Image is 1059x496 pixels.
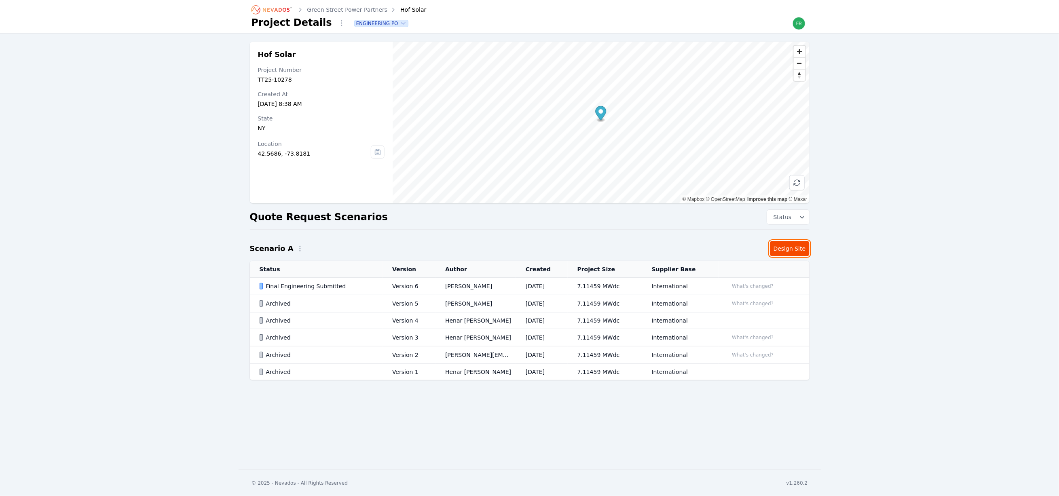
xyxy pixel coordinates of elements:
[435,278,516,295] td: [PERSON_NAME]
[250,364,810,380] tr: ArchivedVersion 1Henar [PERSON_NAME][DATE]7.11459 MWdcInternational
[260,333,379,342] div: Archived
[683,196,705,202] a: Mapbox
[728,333,777,342] button: What's changed?
[258,100,385,108] div: [DATE] 8:38 AM
[250,312,810,329] tr: ArchivedVersion 4Henar [PERSON_NAME][DATE]7.11459 MWdcInternational
[596,106,607,122] div: Map marker
[789,196,807,202] a: Maxar
[250,295,810,312] tr: ArchivedVersion 5[PERSON_NAME][DATE]7.11459 MWdcInternationalWhat's changed?
[747,196,787,202] a: Improve this map
[568,364,642,380] td: 7.11459 MWdc
[258,76,385,84] div: TT25-10278
[252,480,348,486] div: © 2025 - Nevados - All Rights Reserved
[252,3,427,16] nav: Breadcrumb
[794,70,805,81] span: Reset bearing to north
[728,282,777,291] button: What's changed?
[260,351,379,359] div: Archived
[393,42,809,203] canvas: Map
[258,150,371,158] div: 42.5686, -73.8181
[728,350,777,359] button: What's changed?
[260,368,379,376] div: Archived
[516,346,568,364] td: [DATE]
[258,140,371,148] div: Location
[258,50,385,59] h2: Hof Solar
[794,58,805,69] span: Zoom out
[642,346,719,364] td: International
[794,57,805,69] button: Zoom out
[435,295,516,312] td: [PERSON_NAME]
[516,295,568,312] td: [DATE]
[435,329,516,346] td: Henar [PERSON_NAME]
[383,346,435,364] td: Version 2
[260,300,379,308] div: Archived
[568,295,642,312] td: 7.11459 MWdc
[793,17,805,30] img: frida.manzo@nevados.solar
[435,364,516,380] td: Henar [PERSON_NAME]
[642,261,719,278] th: Supplier Base
[252,16,332,29] h1: Project Details
[642,312,719,329] td: International
[383,312,435,329] td: Version 4
[258,66,385,74] div: Project Number
[770,213,792,221] span: Status
[706,196,745,202] a: OpenStreetMap
[516,329,568,346] td: [DATE]
[250,211,388,224] h2: Quote Request Scenarios
[642,329,719,346] td: International
[250,243,294,254] h2: Scenario A
[516,278,568,295] td: [DATE]
[355,20,408,27] button: Engineering PO
[794,69,805,81] button: Reset bearing to north
[516,312,568,329] td: [DATE]
[568,312,642,329] td: 7.11459 MWdc
[568,329,642,346] td: 7.11459 MWdc
[250,346,810,364] tr: ArchivedVersion 2[PERSON_NAME][EMAIL_ADDRESS][PERSON_NAME][DOMAIN_NAME][DATE]7.11459 MWdcInternat...
[568,278,642,295] td: 7.11459 MWdc
[728,299,777,308] button: What's changed?
[516,364,568,380] td: [DATE]
[258,114,385,122] div: State
[383,329,435,346] td: Version 3
[260,282,379,290] div: Final Engineering Submitted
[767,210,810,224] button: Status
[794,46,805,57] button: Zoom in
[258,90,385,98] div: Created At
[770,241,810,256] a: Design Site
[786,480,808,486] div: v1.260.2
[250,261,383,278] th: Status
[435,346,516,364] td: [PERSON_NAME][EMAIL_ADDRESS][PERSON_NAME][DOMAIN_NAME]
[389,6,426,14] div: Hof Solar
[250,329,810,346] tr: ArchivedVersion 3Henar [PERSON_NAME][DATE]7.11459 MWdcInternationalWhat's changed?
[258,124,385,132] div: NY
[642,364,719,380] td: International
[383,278,435,295] td: Version 6
[250,278,810,295] tr: Final Engineering SubmittedVersion 6[PERSON_NAME][DATE]7.11459 MWdcInternationalWhat's changed?
[383,261,435,278] th: Version
[568,261,642,278] th: Project Size
[642,295,719,312] td: International
[642,278,719,295] td: International
[307,6,388,14] a: Green Street Power Partners
[435,312,516,329] td: Henar [PERSON_NAME]
[435,261,516,278] th: Author
[516,261,568,278] th: Created
[383,295,435,312] td: Version 5
[383,364,435,380] td: Version 1
[568,346,642,364] td: 7.11459 MWdc
[260,317,379,325] div: Archived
